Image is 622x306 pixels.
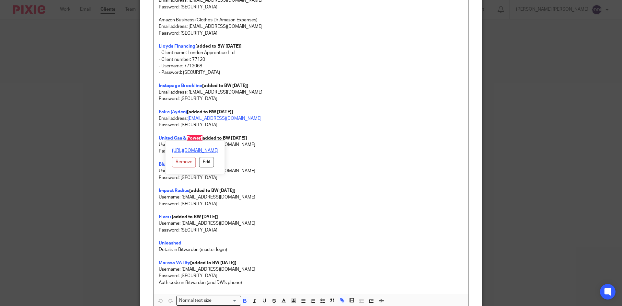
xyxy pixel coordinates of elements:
p: Username: [EMAIL_ADDRESS][DOMAIN_NAME] [159,194,463,200]
a: United Gas & Power [159,136,201,141]
p: Username: [EMAIL_ADDRESS][DOMAIN_NAME] [159,168,463,174]
a: [URL][DOMAIN_NAME] [172,147,218,154]
p: - Password: [SECURITY_DATA] [159,69,463,76]
a: Blujay [159,162,172,167]
p: Auth code in Bitwarden (and DW's phone) [159,279,463,286]
button: Remove [172,157,196,167]
strong: [added to BW [DATE]] [202,84,248,88]
p: Details in Bitwarden (master login) [159,246,463,253]
strong: [added to BW [DATE]] [189,188,236,193]
div: Search for option [176,296,241,306]
strong: [added to BW [DATE]] [190,261,236,265]
p: Password: [SECURITY_DATA] [159,4,463,10]
p: Username: [EMAIL_ADDRESS][DOMAIN_NAME] [159,266,463,273]
p: Password: [SECURITY_DATA] [159,30,463,37]
strong: [added to BW [DATE]] [195,44,242,49]
p: - Username: 7712068 [159,63,463,69]
a: Impact Radius [159,188,189,193]
p: Amazon Business (Clothes Dr Amazon Expenses) [159,17,463,23]
p: Email address: [159,115,463,122]
p: Username: [EMAIL_ADDRESS][DOMAIN_NAME] [159,220,463,227]
a: Instapage Brookline [159,84,202,88]
a: Marosa VATify [159,261,190,265]
p: Email address: [EMAIL_ADDRESS][DOMAIN_NAME] [159,23,463,30]
p: Username: [EMAIL_ADDRESS][DOMAIN_NAME] [159,142,463,148]
a: Fiverr [159,215,172,219]
strong: [added to BW [DATE]] [201,136,247,141]
p: Password: [SECURITY_DATA] [159,201,463,207]
p: Email address: [EMAIL_ADDRESS][DOMAIN_NAME] [159,89,463,96]
p: Password: [SECURITY_DATA] [159,175,463,181]
p: Password: [SECURITY_DATA] [159,148,463,154]
button: Edit [199,157,214,167]
p: Password: [SECURITY_DATA] [159,227,463,233]
a: Unleashed [159,241,181,245]
p: Password: [SECURITY_DATA] [159,273,463,279]
a: Faire (Ayden) [159,110,187,114]
a: Lloyds Financing [159,44,195,49]
span: Normal text size [178,297,213,304]
strong: [added to BW [DATE]] [187,110,233,114]
p: Password: [SECURITY_DATA] [159,122,463,128]
p: - Client number: 77120 [159,56,463,63]
strong: [added to BW [DATE]] [172,215,218,219]
input: Search for option [214,297,237,304]
p: Password: [SECURITY_DATA] [159,96,463,102]
a: [EMAIL_ADDRESS][DOMAIN_NAME] [188,116,261,121]
p: - Client name: London Apprentice Ltd [159,50,463,56]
